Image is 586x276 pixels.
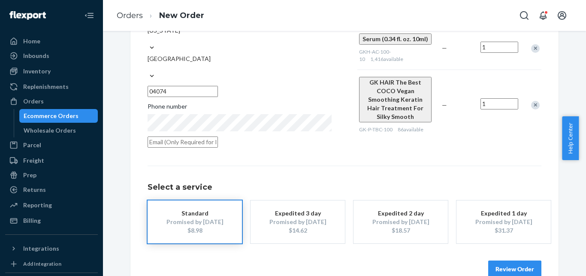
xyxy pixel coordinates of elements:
[366,218,435,226] div: Promised by [DATE]
[148,183,541,192] h1: Select a service
[5,168,98,182] a: Prep
[5,49,98,63] a: Inbounds
[148,136,218,148] input: Email (Only Required for International)
[23,171,36,179] div: Prep
[535,7,552,24] button: Open notifications
[23,67,51,76] div: Inventory
[148,200,242,243] button: StandardPromised by [DATE]$8.98
[5,242,98,255] button: Integrations
[19,124,98,137] a: Wholesale Orders
[159,11,204,20] a: New Order
[359,49,391,62] span: GKH-AC-100-10
[117,11,143,20] a: Orders
[5,154,98,167] a: Freight
[456,200,551,243] button: Expedited 1 dayPromised by [DATE]$31.37
[23,260,61,267] div: Add Integration
[5,64,98,78] a: Inventory
[23,185,46,194] div: Returns
[5,198,98,212] a: Reporting
[23,201,52,209] div: Reporting
[5,259,98,269] a: Add Integration
[5,138,98,152] a: Parcel
[263,218,332,226] div: Promised by [DATE]
[23,244,59,253] div: Integrations
[110,3,211,28] ol: breadcrumbs
[23,156,44,165] div: Freight
[24,126,76,135] div: Wholesale Orders
[359,77,432,122] button: GK HAIR The Best COCO Vegan Smoothing Keratin Hair Treatment For Silky Smooth
[160,218,229,226] div: Promised by [DATE]
[5,80,98,94] a: Replenishments
[24,112,79,120] div: Ecommerce Orders
[398,126,423,133] span: 86 available
[553,7,571,24] button: Open account menu
[5,183,98,197] a: Returns
[469,209,538,218] div: Expedited 1 day
[23,52,49,60] div: Inbounds
[359,33,432,45] button: Serum (0.34 fl. oz. 10ml)
[516,7,533,24] button: Open Search Box
[5,94,98,108] a: Orders
[160,209,229,218] div: Standard
[148,86,218,97] input: ZIP Code
[562,116,579,160] button: Help Center
[23,97,44,106] div: Orders
[442,44,447,52] span: —
[148,102,187,114] span: Phone number
[23,216,41,225] div: Billing
[353,200,448,243] button: Expedited 2 dayPromised by [DATE]$18.57
[469,218,538,226] div: Promised by [DATE]
[148,63,148,72] input: [GEOGRAPHIC_DATA]
[23,82,69,91] div: Replenishments
[251,200,345,243] button: Expedited 3 dayPromised by [DATE]$14.62
[531,44,540,53] div: Remove Item
[160,226,229,235] div: $8.98
[370,56,403,62] span: 1,416 available
[148,35,148,43] input: [US_STATE]
[367,79,423,120] span: GK HAIR The Best COCO Vegan Smoothing Keratin Hair Treatment For Silky Smooth
[480,42,518,53] input: Quantity
[23,37,40,45] div: Home
[81,7,98,24] button: Close Navigation
[5,34,98,48] a: Home
[442,101,447,109] span: —
[19,109,98,123] a: Ecommerce Orders
[148,55,332,63] div: [GEOGRAPHIC_DATA]
[362,35,428,42] span: Serum (0.34 fl. oz. 10ml)
[263,209,332,218] div: Expedited 3 day
[9,11,46,20] img: Flexport logo
[366,209,435,218] div: Expedited 2 day
[366,226,435,235] div: $18.57
[531,101,540,109] div: Remove Item
[359,126,393,133] span: GK-P-TBC-100
[5,214,98,227] a: Billing
[23,141,41,149] div: Parcel
[469,226,538,235] div: $31.37
[480,98,518,109] input: Quantity
[263,226,332,235] div: $14.62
